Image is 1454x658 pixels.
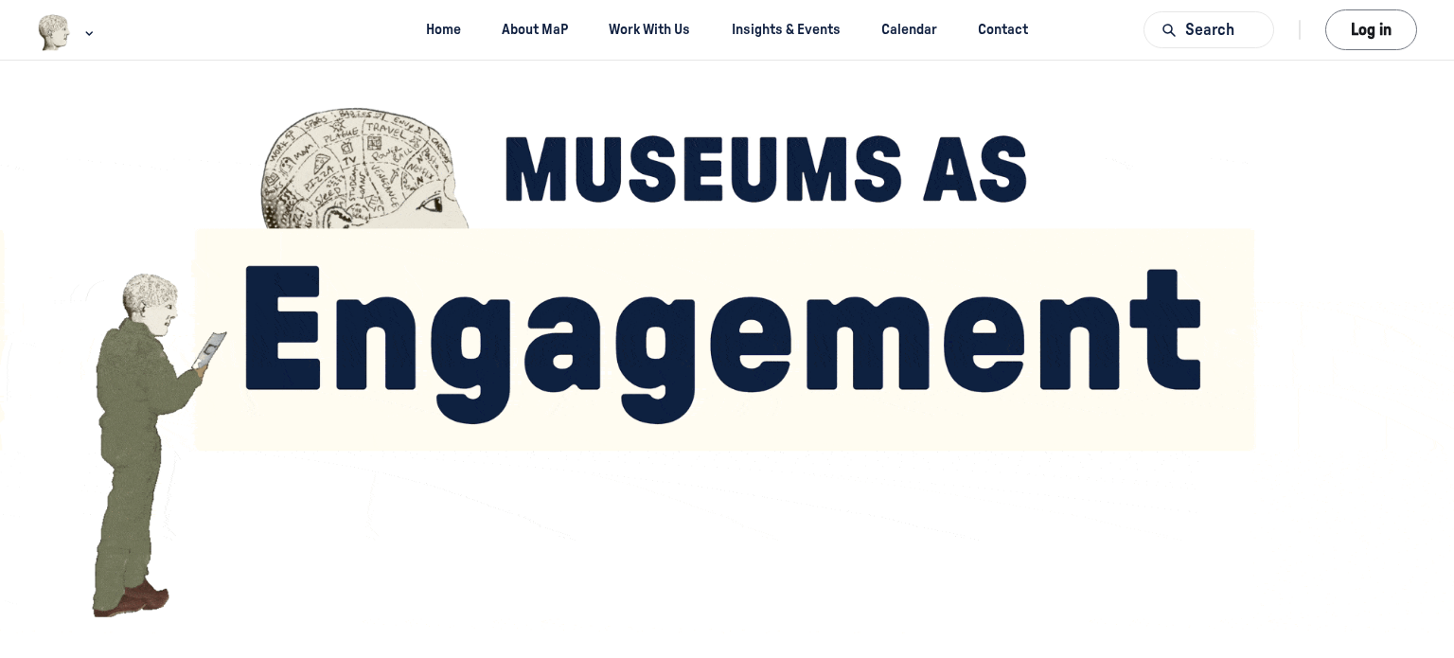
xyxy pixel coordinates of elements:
a: Calendar [864,12,953,47]
a: Insights & Events [715,12,857,47]
a: About MaP [486,12,585,47]
button: Museums as Progress logo [37,12,98,53]
img: Museums as Progress logo [37,14,72,51]
a: Home [410,12,478,47]
button: Log in [1325,9,1417,50]
a: Contact [962,12,1045,47]
a: Work With Us [593,12,707,47]
button: Search [1144,11,1274,48]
